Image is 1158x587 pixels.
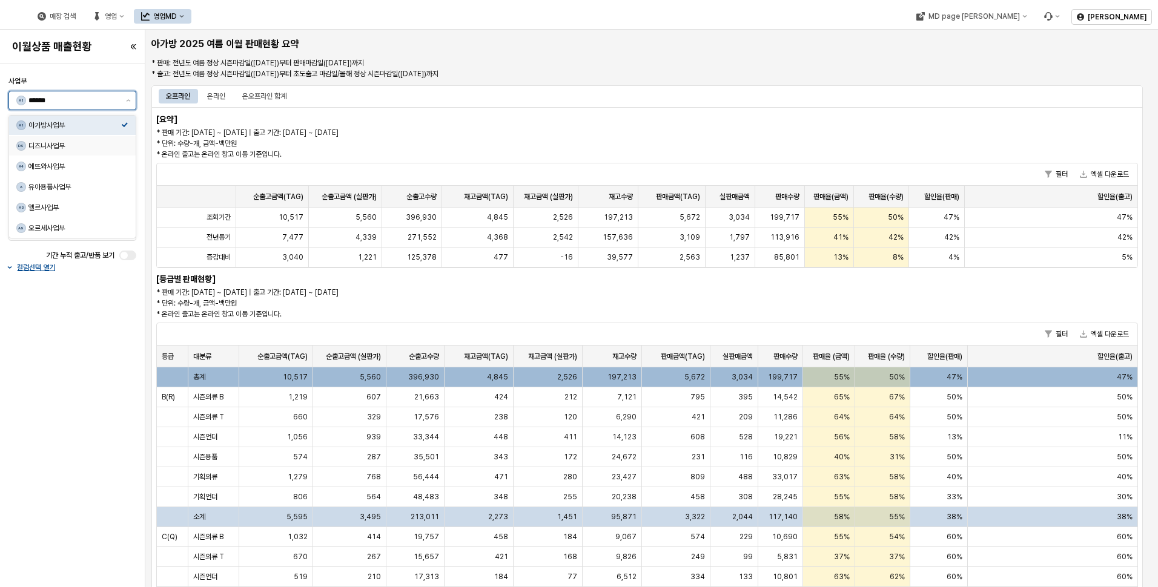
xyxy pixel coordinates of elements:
[690,392,705,402] span: 795
[690,492,705,502] span: 458
[151,38,559,50] h5: 아가방 2025 여름 이월 판매현황 요약
[890,572,905,582] span: 62%
[564,432,577,442] span: 411
[834,412,850,422] span: 64%
[193,472,217,482] span: 기획의류
[947,552,962,562] span: 60%
[680,212,700,222] span: 5,672
[888,232,904,242] span: 42%
[488,512,508,522] span: 2,273
[730,252,750,262] span: 1,237
[553,232,573,242] span: 2,542
[563,552,577,562] span: 168
[193,452,217,462] span: 시즌용품
[1117,512,1133,522] span: 38%
[720,192,750,202] span: 실판매금액
[28,182,121,192] div: 유아용품사업부
[487,232,508,242] span: 4,368
[739,532,753,542] span: 229
[85,9,131,24] div: 영업
[193,552,224,562] span: 시즌의류 T
[944,232,959,242] span: 42%
[162,532,177,542] span: C(Q)
[288,472,308,482] span: 1,279
[729,232,750,242] span: 1,797
[564,452,577,462] span: 172
[612,452,637,462] span: 24,672
[408,232,437,242] span: 271,552
[411,512,439,522] span: 213,011
[494,532,508,542] span: 458
[609,192,633,202] span: 재고수량
[494,432,508,442] span: 448
[1117,532,1133,542] span: 60%
[947,372,962,382] span: 47%
[464,192,508,202] span: 재고금액(TAG)
[145,30,1158,587] main: App Frame
[358,252,377,262] span: 1,221
[893,252,904,262] span: 8%
[253,192,303,202] span: 순출고금액(TAG)
[494,412,508,422] span: 238
[868,352,905,361] span: 판매율 (수량)
[834,432,850,442] span: 56%
[691,552,705,562] span: 249
[927,352,962,361] span: 할인율(판매)
[162,392,175,402] span: B(R)
[407,252,437,262] span: 125,378
[738,392,753,402] span: 395
[28,120,121,130] div: 아가방사업부
[723,352,753,361] span: 실판매금액
[283,372,308,382] span: 10,517
[834,552,850,562] span: 37%
[17,203,25,212] span: A3
[193,412,224,422] span: 시즌의류 T
[834,392,850,402] span: 65%
[739,412,753,422] span: 209
[193,572,217,582] span: 시즌언더
[944,212,959,222] span: 47%
[739,432,753,442] span: 528
[833,252,849,262] span: 13%
[282,232,303,242] span: 7,477
[564,412,577,422] span: 120
[616,552,637,562] span: 9,826
[947,512,962,522] span: 38%
[1097,192,1133,202] span: 할인율(출고)
[603,232,633,242] span: 157,636
[947,412,962,422] span: 50%
[495,552,508,562] span: 421
[739,452,753,462] span: 116
[772,532,798,542] span: 10,690
[17,142,25,150] span: DS
[607,372,637,382] span: 197,213
[151,57,976,79] p: * 판매: 전년도 여름 정상 시즌마감일([DATE])부터 판매마감일([DATE])까지 * 출고: 전년도 여름 정상 시즌마감일([DATE])부터 초도출고 마감일/올해 정상 시즌...
[773,412,798,422] span: 11,286
[557,512,577,522] span: 1,451
[889,412,905,422] span: 64%
[360,512,381,522] span: 3,495
[567,572,577,582] span: 77
[494,392,508,402] span: 424
[17,96,25,105] span: A1
[924,192,959,202] span: 할인율(판매)
[690,472,705,482] span: 809
[833,232,849,242] span: 41%
[413,492,439,502] span: 48,483
[200,89,233,103] div: 온라인
[834,572,850,582] span: 63%
[121,91,136,110] button: 제안 사항 표시
[1117,452,1133,462] span: 50%
[833,212,849,222] span: 55%
[12,41,110,53] h4: 이월상품 매출현황
[1117,492,1133,502] span: 30%
[293,452,308,462] span: 574
[1122,252,1133,262] span: 5%
[414,392,439,402] span: 21,663
[17,224,25,232] span: A9
[494,452,508,462] span: 343
[553,212,573,222] span: 2,526
[293,552,308,562] span: 670
[257,352,308,361] span: 순출고금액(TAG)
[366,432,381,442] span: 939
